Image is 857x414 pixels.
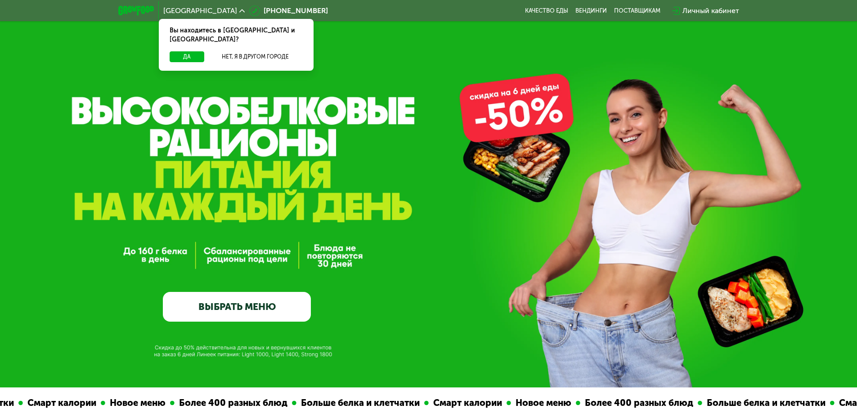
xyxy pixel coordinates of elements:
[208,51,303,62] button: Нет, я в другом городе
[507,396,572,410] div: Новое меню
[425,396,503,410] div: Смарт калории
[292,396,420,410] div: Больше белка и клетчатки
[101,396,166,410] div: Новое меню
[19,396,97,410] div: Смарт калории
[525,7,568,14] a: Качество еды
[171,396,288,410] div: Более 400 разных блюд
[249,5,328,16] a: [PHONE_NUMBER]
[170,51,204,62] button: Да
[576,396,694,410] div: Более 400 разных блюд
[682,5,739,16] div: Личный кабинет
[614,7,660,14] div: поставщикам
[163,292,311,322] a: ВЫБРАТЬ МЕНЮ
[698,396,826,410] div: Больше белка и клетчатки
[163,7,237,14] span: [GEOGRAPHIC_DATA]
[159,19,314,51] div: Вы находитесь в [GEOGRAPHIC_DATA] и [GEOGRAPHIC_DATA]?
[575,7,607,14] a: Вендинги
